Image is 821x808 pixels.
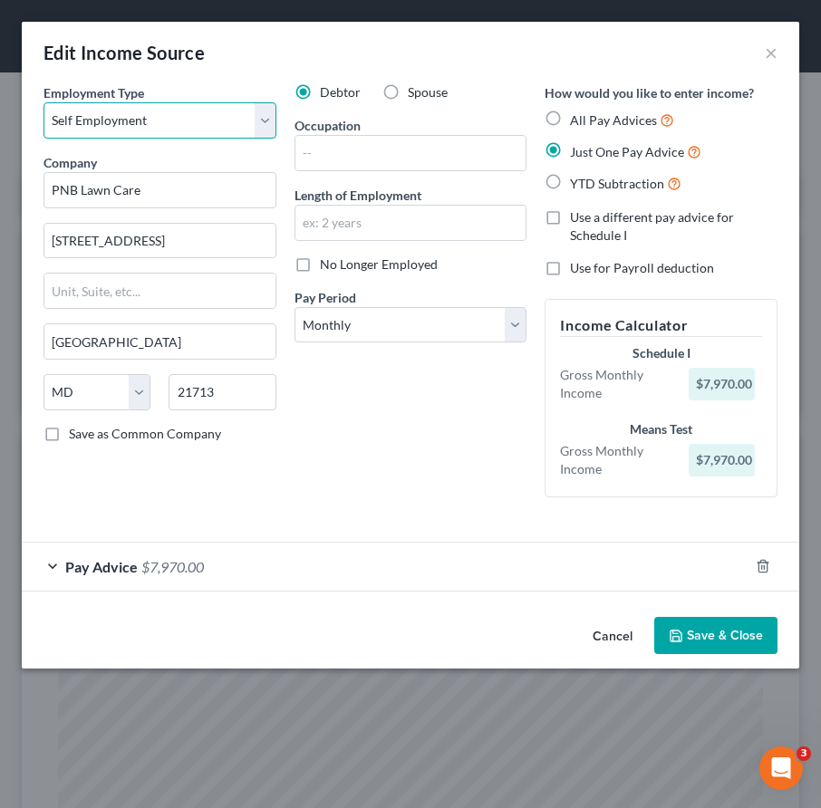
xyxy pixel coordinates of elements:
[689,368,755,400] div: $7,970.00
[295,116,361,135] label: Occupation
[551,442,680,478] div: Gross Monthly Income
[689,444,755,476] div: $7,970.00
[570,209,734,243] span: Use a different pay advice for Schedule I
[551,366,680,402] div: Gross Monthly Income
[69,426,221,441] span: Save as Common Company
[570,176,664,191] span: YTD Subtraction
[578,619,647,655] button: Cancel
[43,155,97,170] span: Company
[169,374,275,410] input: Enter zip...
[295,290,356,305] span: Pay Period
[560,314,762,337] h5: Income Calculator
[141,558,204,575] span: $7,970.00
[408,84,448,100] span: Spouse
[560,344,762,362] div: Schedule I
[43,40,205,65] div: Edit Income Source
[654,617,778,655] button: Save & Close
[295,206,526,240] input: ex: 2 years
[765,42,778,63] button: ×
[44,224,275,258] input: Enter address...
[570,112,657,128] span: All Pay Advices
[295,136,526,170] input: --
[570,260,714,275] span: Use for Payroll deduction
[560,420,762,438] div: Means Test
[65,558,138,575] span: Pay Advice
[44,324,275,359] input: Enter city...
[43,172,276,208] input: Search company by name...
[797,746,811,761] span: 3
[570,144,684,159] span: Just One Pay Advice
[545,83,754,102] label: How would you like to enter income?
[295,186,421,205] label: Length of Employment
[320,256,438,272] span: No Longer Employed
[320,84,361,100] span: Debtor
[759,746,803,790] iframe: Intercom live chat
[44,274,275,308] input: Unit, Suite, etc...
[43,85,144,101] span: Employment Type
